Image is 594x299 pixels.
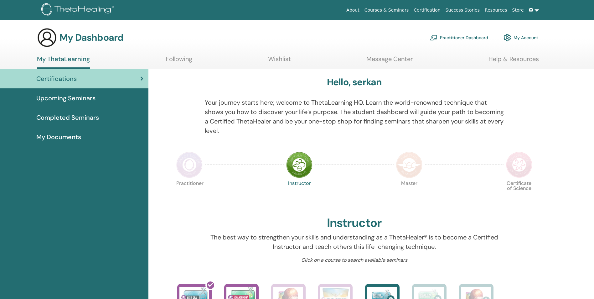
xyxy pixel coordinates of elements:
[506,181,532,207] p: Certificate of Science
[327,76,382,88] h3: Hello, serkan
[443,4,482,16] a: Success Stories
[36,113,99,122] span: Completed Seminars
[176,181,203,207] p: Practitioner
[504,32,511,43] img: cog.svg
[366,55,413,67] a: Message Center
[362,4,411,16] a: Courses & Seminars
[411,4,443,16] a: Certification
[176,152,203,178] img: Practitioner
[430,35,437,40] img: chalkboard-teacher.svg
[205,256,504,264] p: Click on a course to search available seminars
[396,152,422,178] img: Master
[205,98,504,135] p: Your journey starts here; welcome to ThetaLearning HQ. Learn the world-renowned technique that sh...
[488,55,539,67] a: Help & Resources
[36,74,77,83] span: Certifications
[41,3,116,17] img: logo.png
[36,93,96,103] span: Upcoming Seminars
[166,55,192,67] a: Following
[59,32,123,43] h3: My Dashboard
[396,181,422,207] p: Master
[430,31,488,45] a: Practitioner Dashboard
[37,28,57,48] img: generic-user-icon.jpg
[37,55,90,69] a: My ThetaLearning
[36,132,81,142] span: My Documents
[506,152,532,178] img: Certificate of Science
[268,55,291,67] a: Wishlist
[286,181,312,207] p: Instructor
[482,4,510,16] a: Resources
[205,233,504,251] p: The best way to strengthen your skills and understanding as a ThetaHealer® is to become a Certifi...
[504,31,538,45] a: My Account
[286,152,312,178] img: Instructor
[344,4,362,16] a: About
[327,216,382,230] h2: Instructor
[510,4,526,16] a: Store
